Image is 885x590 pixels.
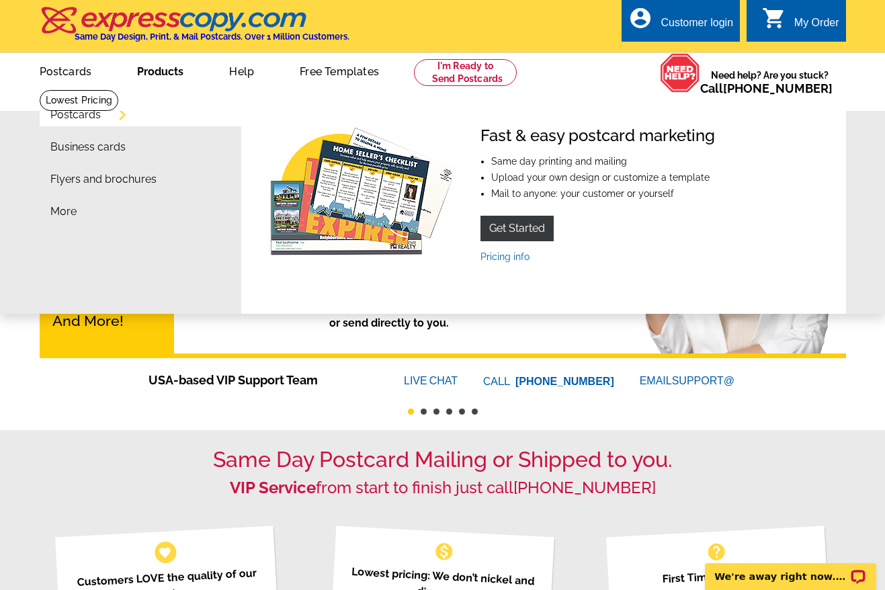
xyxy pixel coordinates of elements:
[515,376,614,387] a: [PHONE_NUMBER]
[459,409,465,415] button: 5 of 6
[50,142,126,153] a: Business cards
[408,409,414,415] button: 1 of 6
[762,15,839,32] a: shopping_cart My Order
[265,126,459,261] img: Fast & easy postcard marketing
[640,375,736,386] a: EMAILSUPPORT@
[404,375,458,386] a: LIVECHAT
[40,447,846,472] h1: Same Day Postcard Mailing or Shipped to you.
[404,373,429,389] font: LIVE
[75,32,349,42] h4: Same Day Design, Print, & Mail Postcards. Over 1 Million Customers.
[433,409,439,415] button: 3 of 6
[700,69,839,95] span: Need help? Are you stuck?
[158,545,172,559] span: favorite
[491,189,715,198] li: Mail to anyone: your customer or yourself
[480,251,530,262] a: Pricing info
[40,16,349,42] a: Same Day Design, Print, & Mail Postcards. Over 1 Million Customers.
[661,17,733,36] div: Customer login
[480,216,554,241] a: Get Started
[628,6,652,30] i: account_circle
[672,373,736,389] font: SUPPORT@
[221,299,557,331] p: Postcards mailed to your list or send directly to you.
[700,81,833,95] span: Call
[491,157,715,166] li: Same day printing and mailing
[491,173,715,182] li: Upload your own design or customize a template
[50,206,77,217] a: More
[472,409,478,415] button: 6 of 6
[623,563,812,589] p: First Time Customer?
[50,110,101,120] a: Postcards
[40,478,846,498] h2: from start to finish just call
[116,54,205,86] a: Products
[149,371,364,389] span: USA-based VIP Support Team
[278,54,401,86] a: Free Templates
[480,126,715,146] h4: Fast & easy postcard marketing
[660,53,700,93] img: help
[230,478,316,497] strong: VIP Service
[513,478,656,497] a: [PHONE_NUMBER]
[446,409,452,415] button: 4 of 6
[628,15,733,32] a: account_circle Customer login
[794,17,839,36] div: My Order
[696,548,885,590] iframe: LiveChat chat widget
[208,54,276,86] a: Help
[433,541,455,562] span: monetization_on
[762,6,786,30] i: shopping_cart
[723,81,833,95] a: [PHONE_NUMBER]
[50,174,157,185] a: Flyers and brochures
[421,409,427,415] button: 2 of 6
[18,54,114,86] a: Postcards
[483,374,512,390] font: CALL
